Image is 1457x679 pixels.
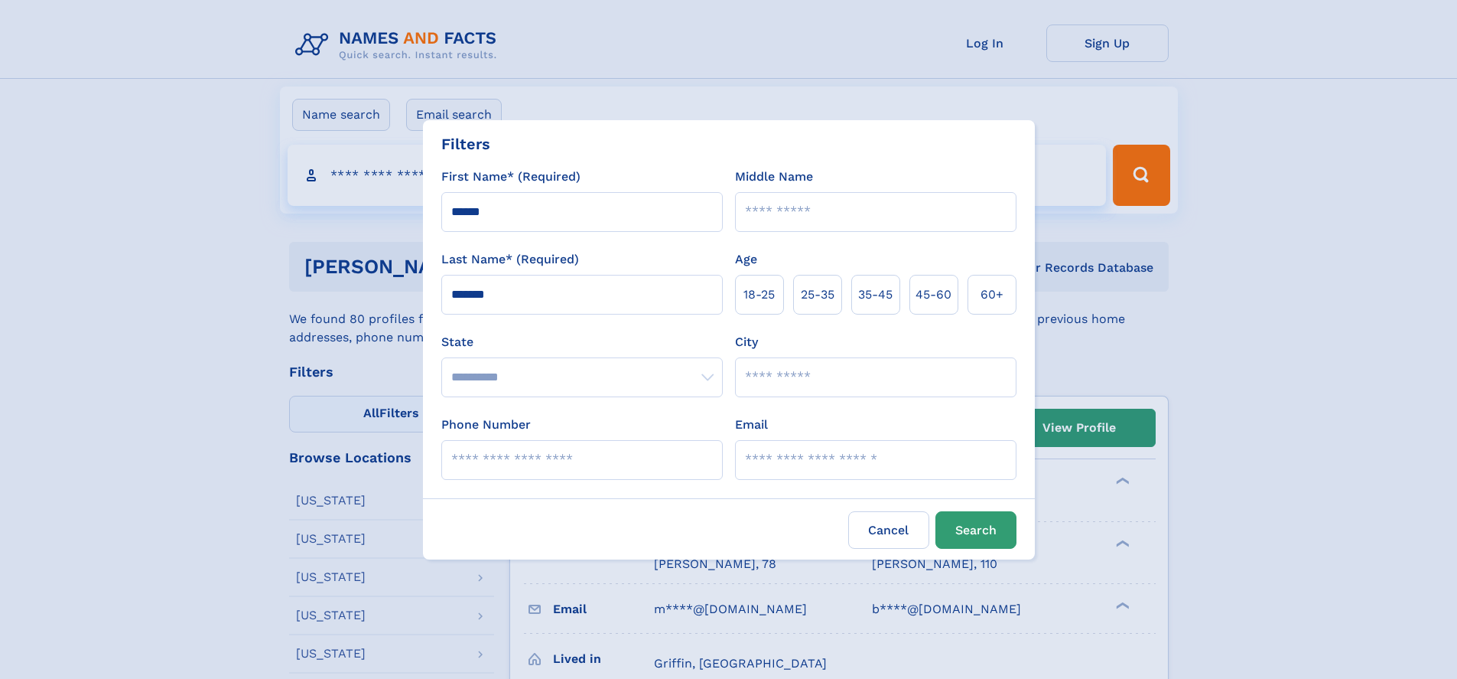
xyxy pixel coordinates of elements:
[735,416,768,434] label: Email
[743,286,775,304] span: 18‑25
[981,286,1003,304] span: 60+
[441,168,581,186] label: First Name* (Required)
[735,250,757,269] label: Age
[735,333,758,351] label: City
[441,416,531,434] label: Phone Number
[848,511,929,549] label: Cancel
[441,132,490,155] div: Filters
[801,286,834,304] span: 25‑35
[916,286,951,304] span: 45‑60
[735,168,813,186] label: Middle Name
[441,333,723,351] label: State
[858,286,893,304] span: 35‑45
[935,511,1016,549] button: Search
[441,250,579,269] label: Last Name* (Required)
